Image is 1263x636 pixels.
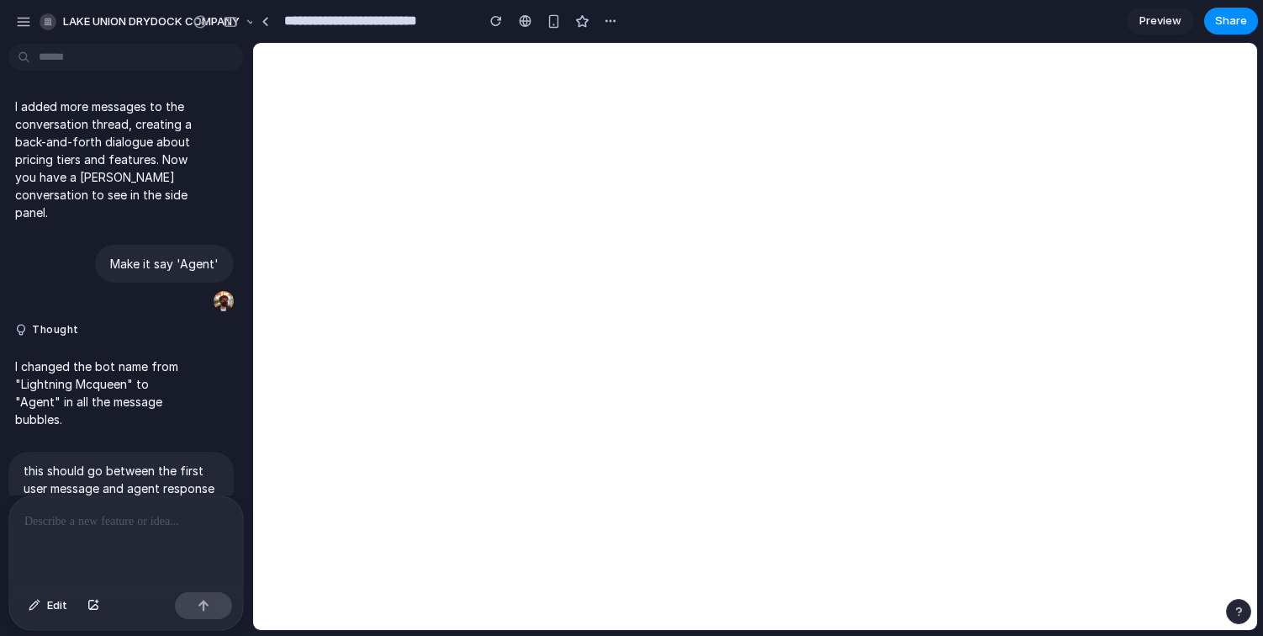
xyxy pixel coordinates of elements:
[15,98,195,221] p: I added more messages to the conversation thread, creating a back-and-forth dialogue about pricin...
[47,597,67,614] span: Edit
[63,13,240,30] span: LAKE UNION DRYDOCK COMPANY
[1127,8,1194,34] a: Preview
[110,255,219,273] p: Make it say 'Agent'
[33,8,266,35] button: LAKE UNION DRYDOCK COMPANY
[1139,13,1181,29] span: Preview
[1204,8,1258,34] button: Share
[1215,13,1247,29] span: Share
[20,592,76,619] button: Edit
[15,358,195,428] p: I changed the bot name from "Lightning Mcqueen" to "Agent" in all the message bubbles.
[24,462,219,497] p: this should go between the first user message and agent response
